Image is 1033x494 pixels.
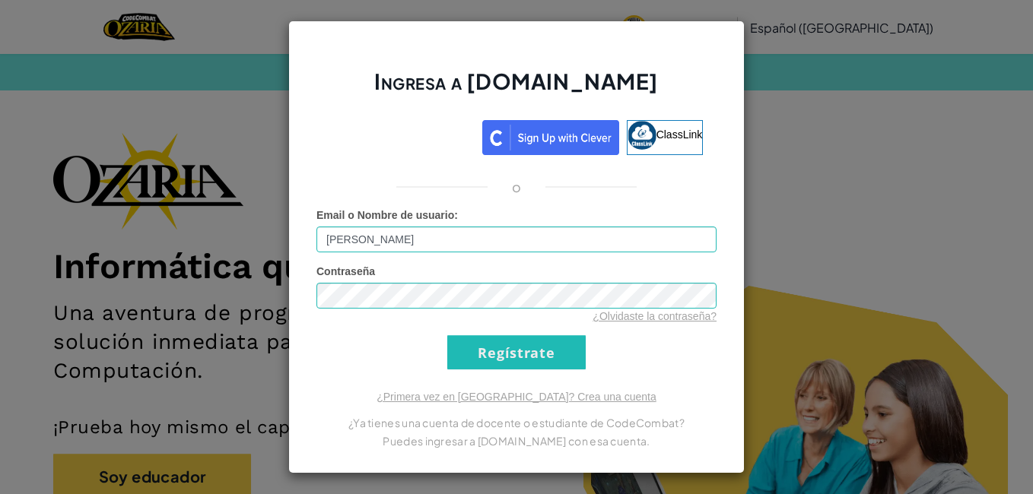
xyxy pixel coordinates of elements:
[316,67,717,111] h2: Ingresa a [DOMAIN_NAME]
[628,121,656,150] img: classlink-logo-small.png
[482,120,619,155] img: clever_sso_button@2x.png
[316,413,717,432] p: ¿Ya tienes una cuenta de docente o estudiante de CodeCombat?
[512,178,521,196] p: o
[316,207,458,223] label: :
[447,335,586,369] input: Regístrate
[316,432,717,450] p: Puedes ingresar a [DOMAIN_NAME] con esa cuenta.
[316,209,454,221] span: Email o Nombre de usuario
[316,265,375,277] span: Contraseña
[377,391,656,403] a: ¿Primera vez en [GEOGRAPHIC_DATA]? Crea una cuenta
[593,310,717,322] a: ¿Olvidaste la contraseña?
[656,128,703,141] span: ClassLink
[323,119,482,152] iframe: Botón de Acceder con Google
